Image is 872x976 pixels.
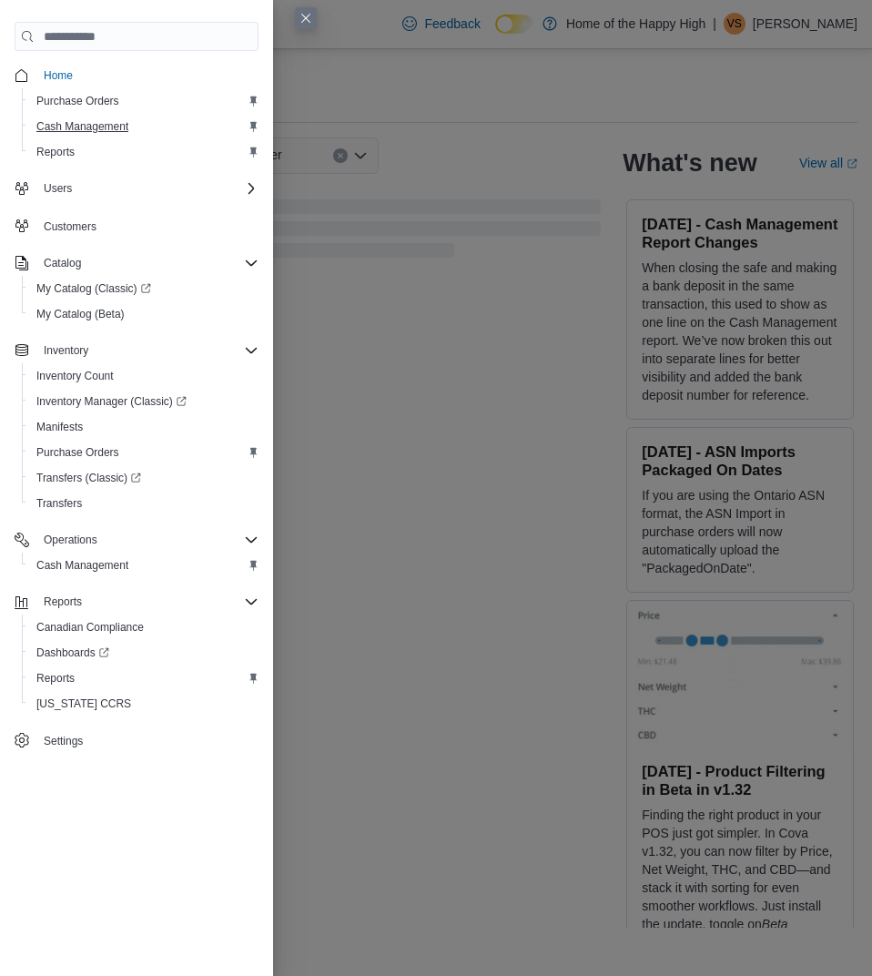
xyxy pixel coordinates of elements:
[29,493,259,514] span: Transfers
[44,181,72,196] span: Users
[22,276,266,301] a: My Catalog (Classic)
[29,493,89,514] a: Transfers
[29,278,158,300] a: My Catalog (Classic)
[7,176,266,201] button: Users
[22,414,266,440] button: Manifests
[22,615,266,640] button: Canadian Compliance
[29,554,259,576] span: Cash Management
[36,646,109,660] span: Dashboards
[29,693,138,715] a: [US_STATE] CCRS
[36,591,89,613] button: Reports
[36,64,259,86] span: Home
[36,671,75,686] span: Reports
[36,119,128,134] span: Cash Management
[29,616,259,638] span: Canadian Compliance
[36,420,83,434] span: Manifests
[29,90,127,112] a: Purchase Orders
[36,729,259,752] span: Settings
[36,252,259,274] span: Catalog
[36,696,131,711] span: [US_STATE] CCRS
[29,693,259,715] span: Washington CCRS
[36,529,105,551] button: Operations
[29,303,259,325] span: My Catalog (Beta)
[22,114,266,139] button: Cash Management
[36,281,151,296] span: My Catalog (Classic)
[7,527,266,553] button: Operations
[22,301,266,327] button: My Catalog (Beta)
[36,94,119,108] span: Purchase Orders
[7,338,266,363] button: Inventory
[29,116,259,137] span: Cash Management
[44,533,97,547] span: Operations
[29,278,259,300] span: My Catalog (Classic)
[29,667,82,689] a: Reports
[22,465,266,491] a: Transfers (Classic)
[44,343,88,358] span: Inventory
[36,496,82,511] span: Transfers
[29,141,259,163] span: Reports
[36,145,75,159] span: Reports
[29,442,259,463] span: Purchase Orders
[36,252,88,274] button: Catalog
[44,219,96,234] span: Customers
[29,303,132,325] a: My Catalog (Beta)
[29,416,90,438] a: Manifests
[36,730,90,752] a: Settings
[22,491,266,516] button: Transfers
[36,445,119,460] span: Purchase Orders
[22,363,266,389] button: Inventory Count
[29,554,136,576] a: Cash Management
[29,467,148,489] a: Transfers (Classic)
[29,365,259,387] span: Inventory Count
[22,640,266,666] a: Dashboards
[29,141,82,163] a: Reports
[22,440,266,465] button: Purchase Orders
[22,666,266,691] button: Reports
[36,471,141,485] span: Transfers (Classic)
[36,178,259,199] span: Users
[36,178,79,199] button: Users
[29,642,117,664] a: Dashboards
[29,391,194,412] a: Inventory Manager (Classic)
[7,589,266,615] button: Reports
[36,65,80,86] a: Home
[29,116,136,137] a: Cash Management
[29,442,127,463] a: Purchase Orders
[29,90,259,112] span: Purchase Orders
[22,553,266,578] button: Cash Management
[44,68,73,83] span: Home
[36,340,96,361] button: Inventory
[44,595,82,609] span: Reports
[29,667,259,689] span: Reports
[7,62,266,88] button: Home
[36,394,187,409] span: Inventory Manager (Classic)
[44,256,81,270] span: Catalog
[22,389,266,414] a: Inventory Manager (Classic)
[22,139,266,165] button: Reports
[36,214,259,237] span: Customers
[29,642,259,664] span: Dashboards
[36,307,125,321] span: My Catalog (Beta)
[15,55,259,757] nav: Complex example
[295,7,317,29] button: Close this dialog
[29,365,121,387] a: Inventory Count
[7,212,266,239] button: Customers
[36,369,114,383] span: Inventory Count
[29,416,259,438] span: Manifests
[29,391,259,412] span: Inventory Manager (Classic)
[7,250,266,276] button: Catalog
[44,734,83,748] span: Settings
[36,340,259,361] span: Inventory
[7,727,266,754] button: Settings
[36,529,259,551] span: Operations
[22,88,266,114] button: Purchase Orders
[36,620,144,635] span: Canadian Compliance
[36,591,259,613] span: Reports
[36,558,128,573] span: Cash Management
[29,616,151,638] a: Canadian Compliance
[29,467,259,489] span: Transfers (Classic)
[36,216,104,238] a: Customers
[22,691,266,717] button: [US_STATE] CCRS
